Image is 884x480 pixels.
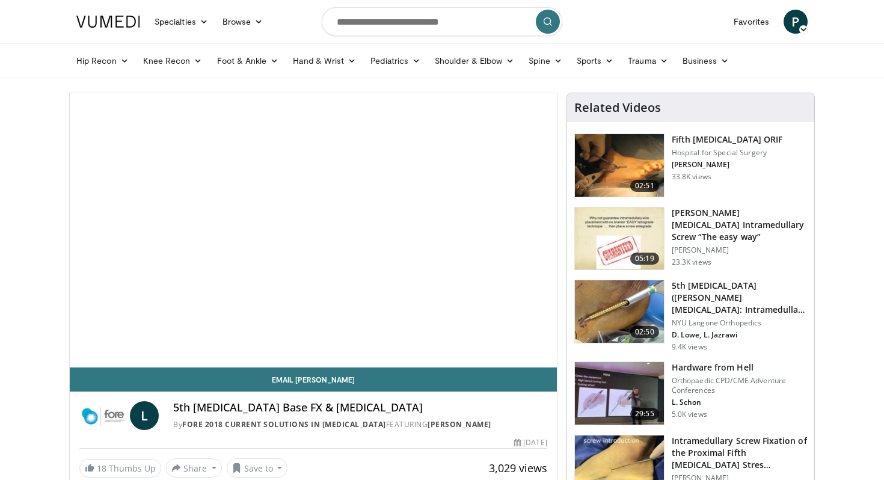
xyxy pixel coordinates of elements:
[575,134,664,197] img: 15e48c35-ecb5-4c80-9a38-3e8c80eafadf.150x105_q85_crop-smart_upscale.jpg
[672,376,807,395] p: Orthopaedic CPD/CME Adventure Conferences
[630,408,659,420] span: 29:55
[136,49,210,73] a: Knee Recon
[521,49,569,73] a: Spine
[672,362,807,374] h3: Hardware from Hell
[630,180,659,192] span: 02:51
[672,134,783,146] h3: Fifth [MEDICAL_DATA] ORIF
[569,49,621,73] a: Sports
[166,458,222,478] button: Share
[514,437,547,448] div: [DATE]
[428,49,521,73] a: Shoulder & Elbow
[672,435,807,471] h3: Intramedullary Screw Fixation of the Proximal Fifth [MEDICAL_DATA] Stres…
[97,463,106,474] span: 18
[322,7,562,36] input: Search topics, interventions
[726,10,776,34] a: Favorites
[227,458,288,478] button: Save to
[672,245,807,255] p: [PERSON_NAME]
[672,410,707,419] p: 5.0K views
[363,49,428,73] a: Pediatrics
[210,49,286,73] a: Foot & Ankle
[672,398,807,407] p: L. Schon
[215,10,271,34] a: Browse
[675,49,737,73] a: Business
[672,280,807,316] h3: 5th [MEDICAL_DATA] ([PERSON_NAME][MEDICAL_DATA]: Intramedullary Screw Fixation
[173,401,547,414] h4: 5th [MEDICAL_DATA] Base FX & [MEDICAL_DATA]
[130,401,159,430] a: L
[69,49,136,73] a: Hip Recon
[428,419,491,429] a: [PERSON_NAME]
[630,326,659,338] span: 02:50
[630,253,659,265] span: 05:19
[575,280,664,343] img: 96f2ec20-0779-48b5-abe8-9eb97cb09d9c.jpg.150x105_q85_crop-smart_upscale.jpg
[76,16,140,28] img: VuMedi Logo
[575,362,664,425] img: 60775afc-ffda-4ab0-8851-c93795a251ec.150x105_q85_crop-smart_upscale.jpg
[574,100,661,115] h4: Related Videos
[784,10,808,34] a: P
[286,49,363,73] a: Hand & Wrist
[173,419,547,430] div: By FEATURING
[672,257,711,267] p: 23.3K views
[672,160,783,170] p: [PERSON_NAME]
[70,368,557,392] a: Email [PERSON_NAME]
[70,93,557,368] video-js: Video Player
[575,208,664,270] img: eWNh-8akTAF2kj8X4xMDoxOjBrO-I4W8_10.150x105_q85_crop-smart_upscale.jpg
[574,207,807,271] a: 05:19 [PERSON_NAME][MEDICAL_DATA] Intramedullary Screw “The easy way” [PERSON_NAME] 23.3K views
[182,419,386,429] a: FORE 2018 Current Solutions in [MEDICAL_DATA]
[621,49,675,73] a: Trauma
[672,342,707,352] p: 9.4K views
[79,401,125,430] img: FORE 2018 Current Solutions in Foot and Ankle Surgery
[672,207,807,243] h3: [PERSON_NAME][MEDICAL_DATA] Intramedullary Screw “The easy way”
[574,134,807,197] a: 02:51 Fifth [MEDICAL_DATA] ORIF Hospital for Special Surgery [PERSON_NAME] 33.8K views
[147,10,215,34] a: Specialties
[672,172,711,182] p: 33.8K views
[672,318,807,328] p: NYU Langone Orthopedics
[574,362,807,425] a: 29:55 Hardware from Hell Orthopaedic CPD/CME Adventure Conferences L. Schon 5.0K views
[79,459,161,478] a: 18 Thumbs Up
[672,330,807,340] p: D. Lowe, L. Jazrawi
[574,280,807,352] a: 02:50 5th [MEDICAL_DATA] ([PERSON_NAME][MEDICAL_DATA]: Intramedullary Screw Fixation NYU Langone ...
[489,461,547,475] span: 3,029 views
[672,148,783,158] p: Hospital for Special Surgery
